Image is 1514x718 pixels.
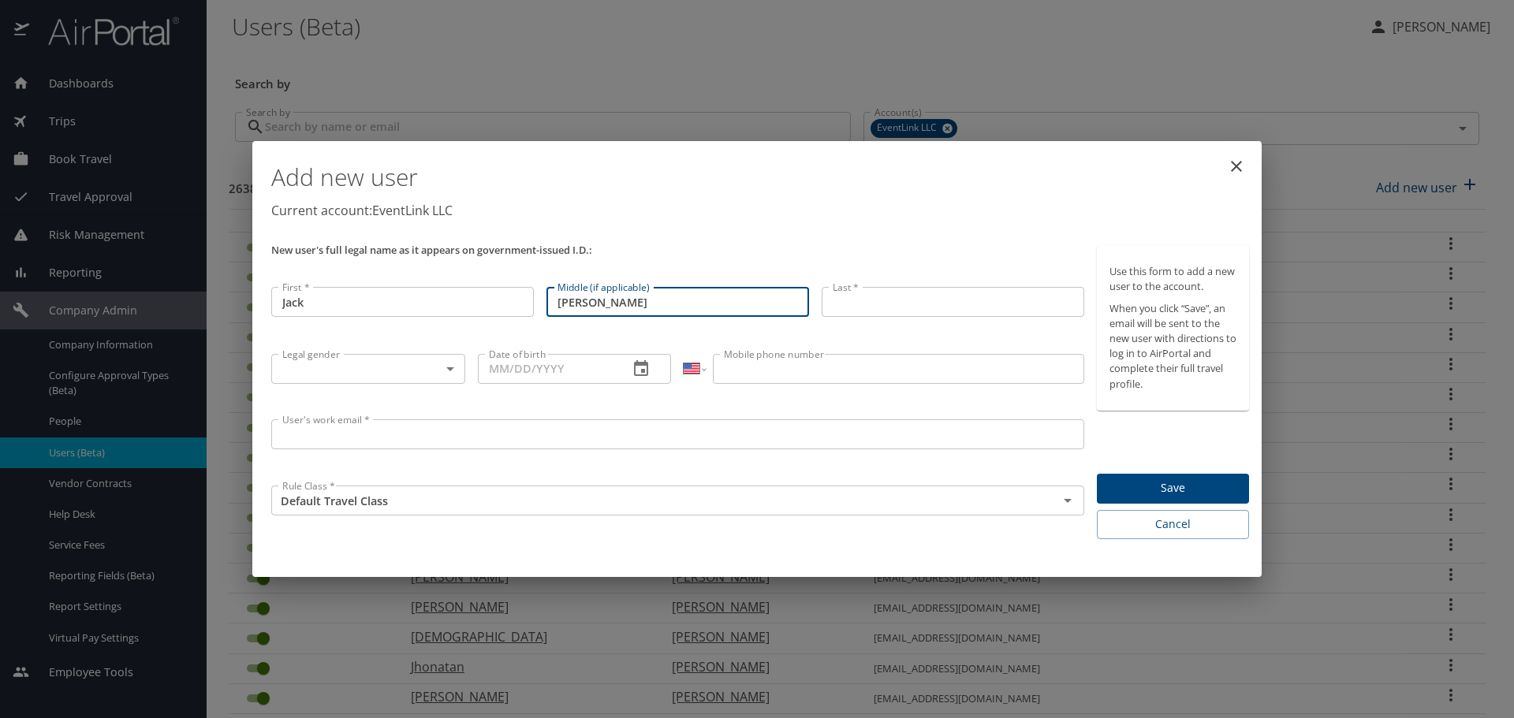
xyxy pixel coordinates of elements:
[478,354,617,384] input: MM/DD/YYYY
[271,354,465,384] div: ​
[1109,264,1236,294] p: Use this form to add a new user to the account.
[1109,478,1236,498] span: Save
[1097,474,1249,504] button: Save
[271,245,1084,255] p: New user's full legal name as it appears on government-issued I.D.:
[271,201,1249,220] p: Current account: EventLink LLC
[271,154,1249,201] h1: Add new user
[1057,489,1079,512] button: Open
[1109,301,1236,392] p: When you click “Save”, an email will be sent to the new user with directions to log in to AirPort...
[1109,515,1236,534] span: Cancel
[1218,147,1255,185] button: close
[1097,510,1249,539] button: Cancel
